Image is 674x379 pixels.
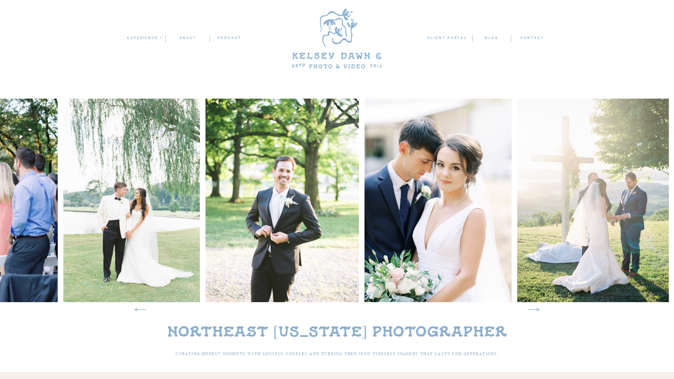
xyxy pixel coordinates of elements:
a: blog [472,35,510,41]
h1: Northeast [US_STATE] Photographer [161,324,513,341]
h3: CURATING HONEST MOMENTS WITH SOULFUL COUPLES AND TURNING THEM INTO TIMELESS IMAGERY THAT LASTs FO... [158,351,516,361]
a: podcast [210,35,249,41]
a: client portal [427,35,469,42]
a: ABOUT [166,35,210,41]
a: experience [127,35,161,41]
a: contact [520,35,544,42]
